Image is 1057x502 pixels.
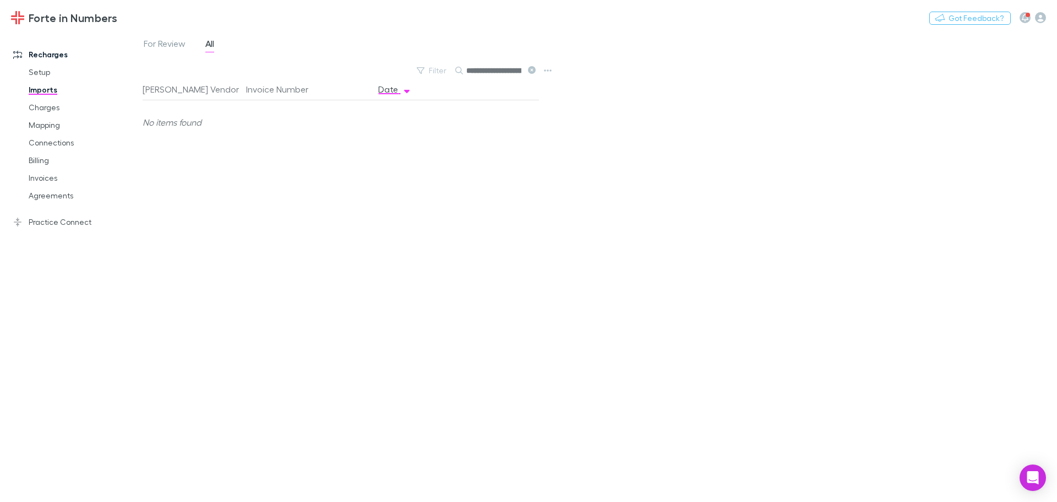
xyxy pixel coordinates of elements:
div: No items found [143,100,530,144]
h3: Forte in Numbers [29,11,117,24]
a: Imports [18,81,149,99]
a: Agreements [18,187,149,204]
a: Setup [18,63,149,81]
span: All [205,38,214,52]
a: Charges [18,99,149,116]
button: Filter [411,64,453,77]
span: For Review [144,38,186,52]
div: Open Intercom Messenger [1020,465,1046,491]
a: Billing [18,152,149,169]
a: Recharges [2,46,149,63]
a: Practice Connect [2,213,149,231]
button: Date [378,78,411,100]
button: Invoice Number [246,78,322,100]
img: Forte in Numbers's Logo [11,11,24,24]
a: Connections [18,134,149,152]
a: Invoices [18,169,149,187]
button: [PERSON_NAME] Vendor [143,78,252,100]
button: Got Feedback? [929,12,1011,25]
a: Forte in Numbers [4,4,124,31]
a: Mapping [18,116,149,134]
